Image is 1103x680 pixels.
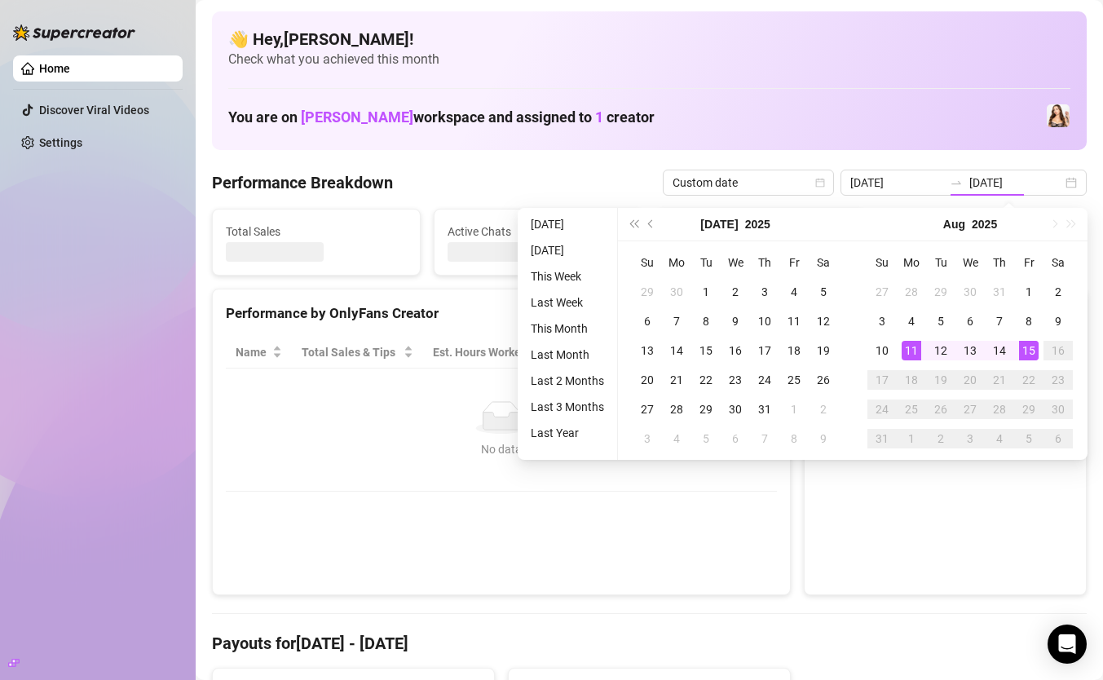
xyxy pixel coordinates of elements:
a: Discover Viral Videos [39,104,149,117]
th: Chat Conversion [655,337,777,369]
div: Est. Hours Worked [433,343,532,361]
span: [PERSON_NAME] [301,108,413,126]
span: Sales / Hour [564,343,631,361]
a: Settings [39,136,82,149]
span: Total Sales [226,223,407,241]
span: swap-right [950,176,963,189]
th: Sales / Hour [554,337,654,369]
span: build [8,657,20,669]
span: Active Chats [448,223,629,241]
th: Name [226,337,292,369]
span: Check what you achieved this month [228,51,1070,68]
h1: You are on workspace and assigned to creator [228,108,655,126]
div: No data [242,440,761,458]
th: Total Sales & Tips [292,337,423,369]
div: Performance by OnlyFans Creator [226,302,777,325]
span: Total Sales & Tips [302,343,400,361]
span: Custom date [673,170,824,195]
h4: Performance Breakdown [212,171,393,194]
span: Chat Conversion [664,343,754,361]
img: logo-BBDzfeDw.svg [13,24,135,41]
input: End date [969,174,1062,192]
span: to [950,176,963,189]
span: Name [236,343,269,361]
h4: 👋 Hey, [PERSON_NAME] ! [228,28,1070,51]
span: calendar [815,178,825,188]
img: Lydia [1047,104,1070,127]
span: 1 [595,108,603,126]
span: Messages Sent [670,223,851,241]
input: Start date [850,174,943,192]
div: Open Intercom Messenger [1048,625,1087,664]
div: Sales by OnlyFans Creator [818,302,1073,325]
a: Home [39,62,70,75]
h4: Payouts for [DATE] - [DATE] [212,632,1087,655]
